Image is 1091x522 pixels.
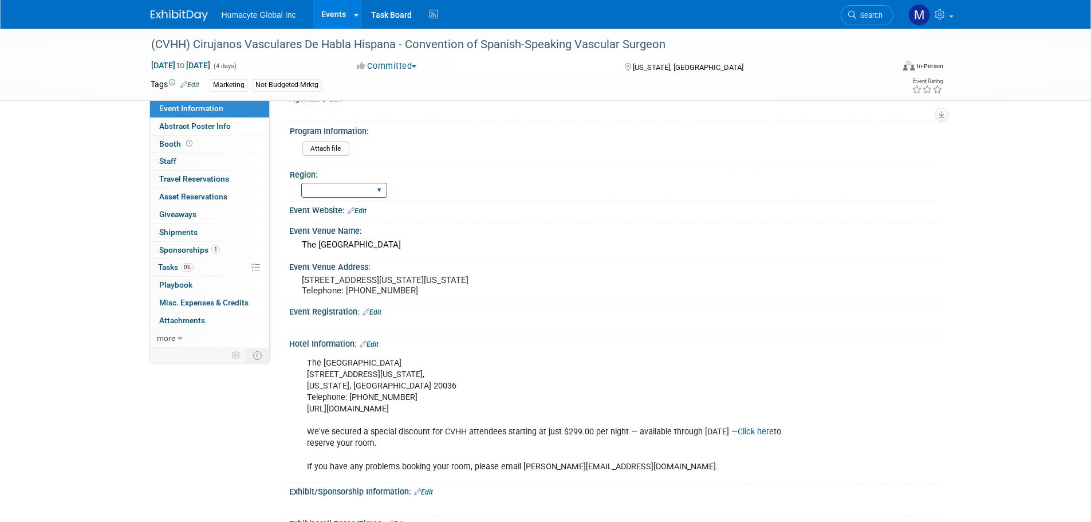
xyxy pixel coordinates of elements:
div: Event Registration: [289,303,941,318]
a: Sponsorships1 [150,242,269,259]
a: Click here [738,427,774,437]
div: Event Website: [289,202,941,217]
span: [DATE] [DATE] [151,60,211,70]
a: Playbook [150,277,269,294]
span: (4 days) [212,62,237,70]
td: Tags [151,79,199,92]
span: [US_STATE], [GEOGRAPHIC_DATA] [633,63,743,72]
span: Asset Reservations [159,192,227,201]
span: Event Information [159,104,223,113]
span: Travel Reservations [159,174,229,183]
span: Search [856,11,883,19]
div: Hotel Information: [289,335,941,350]
a: Asset Reservations [150,189,269,206]
a: Booth [150,136,269,153]
a: Edit [180,81,199,89]
div: Event Venue Address: [289,258,941,273]
div: In-Person [916,62,943,70]
a: Edit [360,340,379,348]
div: The [GEOGRAPHIC_DATA] [298,236,932,254]
div: Marketing [210,79,248,91]
div: Exhibit/Sponsorship Information: [289,483,941,498]
span: Misc. Expenses & Credits [159,298,249,307]
span: more [157,333,175,343]
a: Attachments [150,312,269,329]
button: Committed [353,60,421,72]
a: Shipments [150,224,269,241]
td: Toggle Event Tabs [246,348,269,363]
a: Misc. Expenses & Credits [150,295,269,312]
a: Staff [150,153,269,170]
span: Tasks [158,262,194,272]
div: (CVHH) Cirujanos Vasculares De Habla Hispana - Convention of Spanish-Speaking Vascular Surgeon [147,34,876,55]
img: Mauricio Berdugo [908,4,930,26]
a: Event Information [150,100,269,117]
span: Abstract Poster Info [159,121,231,131]
a: Edit [363,308,381,316]
div: Not Budgeted-Mrktg [252,79,322,91]
td: Personalize Event Tab Strip [226,348,246,363]
a: Edit [414,488,433,496]
span: Booth [159,139,195,148]
a: Edit [348,207,367,215]
span: to [175,61,186,70]
div: Event Rating [912,79,943,84]
div: The [GEOGRAPHIC_DATA] [STREET_ADDRESS][US_STATE], [US_STATE], [GEOGRAPHIC_DATA] 20036 Telephone: ... [299,352,815,478]
a: Travel Reservations [150,171,269,188]
span: Sponsorships [159,245,220,254]
div: Program Information: [290,123,936,137]
span: Giveaways [159,210,196,219]
div: Region: [290,166,936,180]
span: Shipments [159,227,198,237]
span: Playbook [159,280,192,289]
pre: [STREET_ADDRESS][US_STATE][US_STATE] Telephone: [PHONE_NUMBER] [302,275,548,296]
div: Event Format [826,60,944,77]
img: ExhibitDay [151,10,208,21]
a: Search [841,5,893,25]
a: more [150,330,269,347]
a: Giveaways [150,206,269,223]
img: Format-Inperson.png [903,61,915,70]
span: Humacyte Global Inc [222,10,296,19]
span: Booth not reserved yet [184,139,195,148]
span: 0% [181,263,194,272]
div: Event Venue Name: [289,222,941,237]
span: 1 [211,245,220,254]
span: Attachments [159,316,205,325]
span: Staff [159,156,176,166]
a: Abstract Poster Info [150,118,269,135]
a: Tasks0% [150,259,269,276]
